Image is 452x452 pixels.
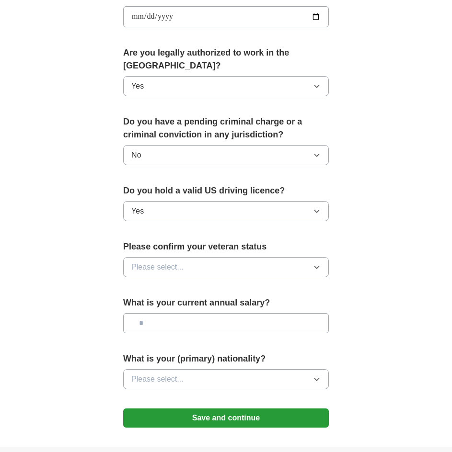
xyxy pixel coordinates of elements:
[123,369,329,389] button: Please select...
[131,205,144,217] span: Yes
[131,80,144,92] span: Yes
[123,296,329,309] label: What is your current annual salary?
[123,240,329,253] label: Please confirm your veteran status
[123,115,329,141] label: Do you have a pending criminal charge or a criminal conviction in any jurisdiction?
[123,145,329,165] button: No
[123,46,329,72] label: Are you legally authorized to work in the [GEOGRAPHIC_DATA]?
[131,261,184,273] span: Please select...
[123,408,329,428] button: Save and continue
[123,201,329,221] button: Yes
[123,184,329,197] label: Do you hold a valid US driving licence?
[131,373,184,385] span: Please select...
[131,149,141,161] span: No
[123,257,329,277] button: Please select...
[123,76,329,96] button: Yes
[123,352,329,365] label: What is your (primary) nationality?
